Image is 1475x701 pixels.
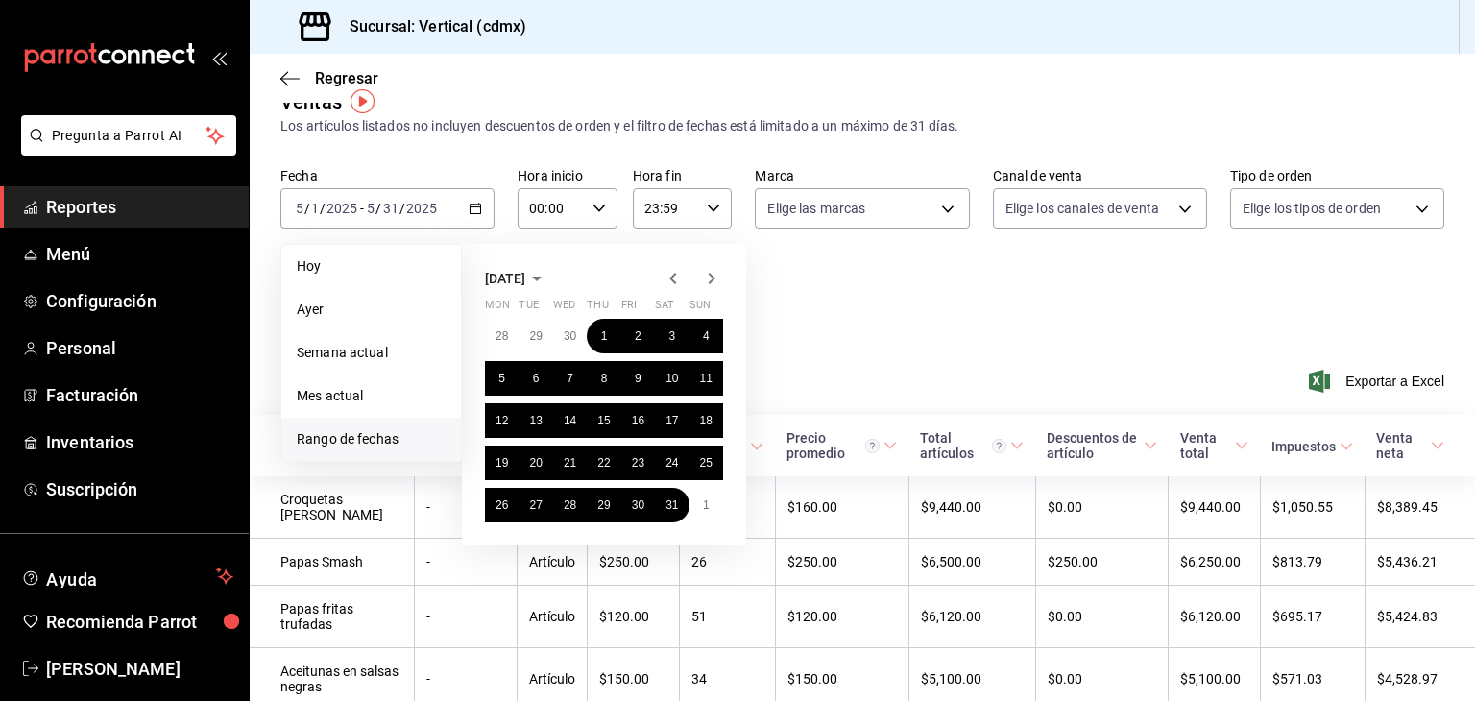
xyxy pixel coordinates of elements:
[334,15,526,38] h3: Sucursal: Vertical (cdmx)
[211,50,227,65] button: open_drawer_menu
[399,201,405,216] span: /
[564,414,576,427] abbr: May 14, 2025
[564,329,576,343] abbr: April 30, 2025
[621,446,655,480] button: May 23, 2025
[496,414,508,427] abbr: May 12, 2025
[1169,476,1261,539] td: $9,440.00
[405,201,438,216] input: ----
[587,586,679,648] td: $120.00
[529,498,542,512] abbr: May 27, 2025
[13,139,236,159] a: Pregunta a Parrot AI
[587,361,620,396] button: May 8, 2025
[908,539,1035,586] td: $6,500.00
[775,476,908,539] td: $160.00
[485,361,519,396] button: May 5, 2025
[689,319,723,353] button: May 4, 2025
[297,343,446,363] span: Semana actual
[564,498,576,512] abbr: May 28, 2025
[485,267,548,290] button: [DATE]
[767,199,865,218] span: Elige las marcas
[700,456,713,470] abbr: May 25, 2025
[280,116,1444,136] div: Los artículos listados no incluyen descuentos de orden y el filtro de fechas está limitado a un m...
[587,299,608,319] abbr: Thursday
[920,430,1006,461] div: Total artículos
[518,169,617,182] label: Hora inicio
[375,201,381,216] span: /
[295,201,304,216] input: --
[280,69,378,87] button: Regresar
[665,372,678,385] abbr: May 10, 2025
[297,256,446,277] span: Hoy
[250,539,415,586] td: Papas Smash
[304,201,310,216] span: /
[679,539,775,586] td: 26
[519,319,552,353] button: April 29, 2025
[1230,169,1444,182] label: Tipo de orden
[655,299,674,319] abbr: Saturday
[703,329,710,343] abbr: May 4, 2025
[655,361,689,396] button: May 10, 2025
[46,429,233,455] span: Inventarios
[46,382,233,408] span: Facturación
[775,586,908,648] td: $120.00
[567,372,573,385] abbr: May 7, 2025
[1180,430,1249,461] span: Venta total
[496,498,508,512] abbr: May 26, 2025
[360,201,364,216] span: -
[993,169,1207,182] label: Canal de venta
[517,539,587,586] td: Artículo
[1169,586,1261,648] td: $6,120.00
[587,539,679,586] td: $250.00
[655,488,689,522] button: May 31, 2025
[587,446,620,480] button: May 22, 2025
[553,361,587,396] button: May 7, 2025
[755,169,969,182] label: Marca
[250,586,415,648] td: Papas fritas trufadas
[655,446,689,480] button: May 24, 2025
[679,586,775,648] td: 51
[1365,476,1475,539] td: $8,389.45
[1035,586,1168,648] td: $0.00
[786,430,880,461] div: Precio promedio
[1313,370,1444,393] button: Exportar a Excel
[597,414,610,427] abbr: May 15, 2025
[775,539,908,586] td: $250.00
[46,335,233,361] span: Personal
[529,329,542,343] abbr: April 29, 2025
[703,498,710,512] abbr: June 1, 2025
[1376,430,1444,461] span: Venta neta
[689,488,723,522] button: June 1, 2025
[621,488,655,522] button: May 30, 2025
[485,299,510,319] abbr: Monday
[529,414,542,427] abbr: May 13, 2025
[553,299,575,319] abbr: Wednesday
[635,329,641,343] abbr: May 2, 2025
[46,194,233,220] span: Reportes
[668,329,675,343] abbr: May 3, 2025
[326,201,358,216] input: ----
[597,498,610,512] abbr: May 29, 2025
[517,586,587,648] td: Artículo
[587,488,620,522] button: May 29, 2025
[21,115,236,156] button: Pregunta a Parrot AI
[632,456,644,470] abbr: May 23, 2025
[1365,539,1475,586] td: $5,436.21
[485,446,519,480] button: May 19, 2025
[297,386,446,406] span: Mes actual
[310,201,320,216] input: --
[250,476,415,539] td: Croquetas [PERSON_NAME]
[633,169,733,182] label: Hora fin
[665,414,678,427] abbr: May 17, 2025
[366,201,375,216] input: --
[1243,199,1381,218] span: Elige los tipos de orden
[1365,586,1475,648] td: $5,424.83
[1260,476,1365,539] td: $1,050.55
[46,565,208,588] span: Ayuda
[621,403,655,438] button: May 16, 2025
[786,430,897,461] span: Precio promedio
[320,201,326,216] span: /
[553,488,587,522] button: May 28, 2025
[689,403,723,438] button: May 18, 2025
[665,456,678,470] abbr: May 24, 2025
